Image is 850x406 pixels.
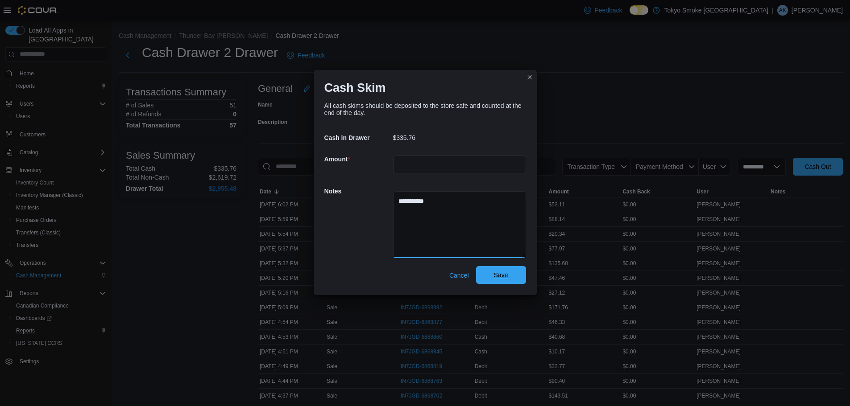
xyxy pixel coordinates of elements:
button: Closes this modal window [524,72,535,82]
button: Cancel [446,267,473,284]
h5: Amount [324,150,391,168]
div: All cash skims should be deposited to the store safe and counted at the end of the day. [324,102,526,116]
button: Save [476,266,526,284]
p: $335.76 [393,134,416,141]
h1: Cash Skim [324,81,386,95]
span: Cancel [449,271,469,280]
h5: Cash in Drawer [324,129,391,147]
span: Save [494,271,508,279]
h5: Notes [324,182,391,200]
